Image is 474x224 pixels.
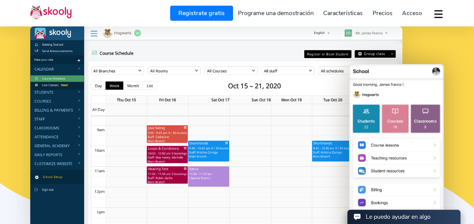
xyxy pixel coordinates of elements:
[368,7,397,19] a: Precios
[318,7,368,19] a: Características
[397,7,427,19] a: Acceso
[433,5,444,23] button: dropdown menu
[402,9,422,17] span: Acceso
[30,5,72,20] img: Skooly
[373,9,393,17] span: Precios
[233,7,319,19] a: Programe una demostración
[170,6,233,21] a: Registrate gratis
